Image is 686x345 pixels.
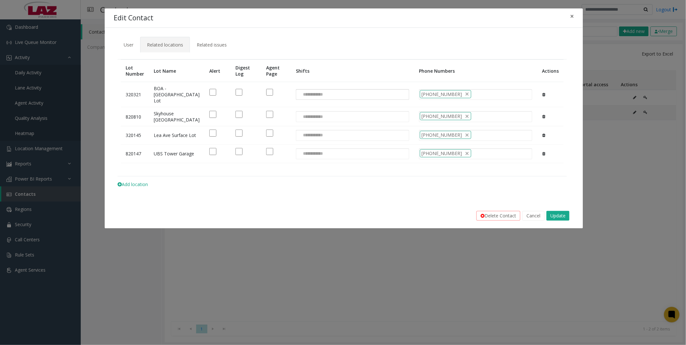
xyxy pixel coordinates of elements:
th: Lot Number [121,60,149,82]
td: 820810 [121,107,149,126]
input: NO DATA FOUND [296,89,327,100]
button: Update [546,211,569,221]
th: Agent Page [261,60,291,82]
span: × [570,12,574,21]
td: Skyhouse [GEOGRAPHIC_DATA] [149,107,204,126]
td: Lea Ave Surface Lot [149,126,204,145]
span: delete [464,131,470,138]
span: Add location [118,181,148,187]
th: Digest Log [231,60,261,82]
span: Related locations [147,42,183,48]
td: 320145 [121,126,149,145]
span: [PHONE_NUMBER] [421,113,462,120]
span: [PHONE_NUMBER] [421,91,462,98]
button: Delete Contact [476,211,520,221]
ul: Tabs [117,37,571,48]
th: Shifts [291,60,414,82]
span: delete [464,91,470,98]
button: Close [566,8,578,24]
th: Phone Numbers [414,60,537,82]
th: Alert [204,60,231,82]
input: NO DATA FOUND [296,111,327,122]
td: 820147 [121,144,149,163]
button: Cancel [522,211,545,221]
input: NO DATA FOUND [296,130,327,141]
td: UBS Tower Garage [149,144,204,163]
span: User [124,42,133,48]
span: Related issues [197,42,227,48]
h4: Edit Contact [114,13,153,23]
input: NO DATA FOUND [296,149,327,159]
td: BOA - [GEOGRAPHIC_DATA] Lot [149,82,204,107]
th: Actions [537,60,564,82]
span: delete [464,113,470,120]
td: 320321 [121,82,149,107]
th: Lot Name [149,60,204,82]
span: delete [464,150,470,157]
span: [PHONE_NUMBER] [421,131,462,138]
span: [PHONE_NUMBER] [421,150,462,157]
